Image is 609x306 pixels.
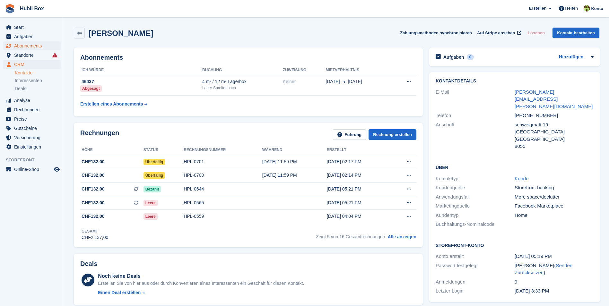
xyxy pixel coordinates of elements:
[3,96,61,105] a: menu
[82,228,108,234] div: Gesamt
[436,79,594,84] h2: Kontaktdetails
[184,158,262,165] div: HPL-0701
[515,121,594,129] div: schweigmatt 19
[82,234,108,241] div: CHF2.137,00
[3,60,61,69] a: menu
[144,200,158,206] span: Leere
[467,54,474,60] div: 0
[53,166,61,173] a: Vorschau-Shop
[283,65,326,75] th: Zuweisung
[515,184,594,191] div: Storefront booking
[14,96,53,105] span: Analyse
[436,175,515,183] div: Kontakttyp
[436,212,515,219] div: Kundentyp
[144,145,184,155] th: Status
[515,262,594,276] div: [PERSON_NAME]
[15,70,61,76] a: Kontakte
[262,145,327,155] th: Während
[184,213,262,220] div: HPL-0559
[82,200,105,206] span: CHF132,00
[80,260,97,268] h2: Deals
[202,65,283,75] th: Buchung
[14,133,53,142] span: Versicherung
[144,213,158,220] span: Leere
[82,213,105,220] span: CHF132,00
[529,5,546,12] span: Erstellen
[515,89,593,109] a: [PERSON_NAME][EMAIL_ADDRESS][PERSON_NAME][DOMAIN_NAME]
[3,165,61,174] a: Speisekarte
[387,234,416,239] a: Alle anzeigen
[52,53,57,58] i: Es sind Fehler bei der Synchronisierung von Smart-Einträgen aufgetreten
[436,287,515,295] div: Letzter Login
[436,121,515,150] div: Anschrift
[14,105,53,114] span: Rechnungen
[3,51,61,60] a: menu
[3,23,61,32] a: menu
[515,176,528,181] a: Kunde
[327,186,391,192] div: [DATE] 05:21 PM
[80,101,143,107] div: Erstellen eines Abonnements
[515,278,594,286] div: 9
[326,78,340,85] span: [DATE]
[184,172,262,179] div: HPL-0700
[89,29,153,38] h2: [PERSON_NAME]
[477,30,515,36] span: Auf Stripe ansehen
[80,98,147,110] a: Erstellen eines Abonnements
[15,85,61,92] a: Deals
[5,4,15,13] img: stora-icon-8386f47178a22dfd0bd8f6a31ec36ba5ce8667c1dd55bd0f319d3a0aa187defe.svg
[436,184,515,191] div: Kundenquelle
[14,165,53,174] span: Online-Shop
[17,3,47,14] a: Hubli Box
[436,202,515,210] div: Marketingquelle
[14,51,53,60] span: Standorte
[184,186,262,192] div: HPL-0644
[15,78,42,84] span: Interessenten
[584,5,590,12] img: Luca Space4you
[262,172,327,179] div: [DATE] 11:59 PM
[80,78,202,85] div: 46437
[14,23,53,32] span: Start
[369,129,416,140] a: Rechnung erstellen
[80,54,416,61] h2: Abonnements
[202,78,283,85] div: 4 m² / 12 m³ Lagerbox
[525,28,547,38] button: Löschen
[474,28,523,38] a: Auf Stripe ansehen
[552,28,599,38] a: Kontakt bearbeiten
[333,129,366,140] a: Führung
[3,142,61,151] a: menu
[436,262,515,276] div: Passwort festgelegt
[326,65,392,75] th: Mietverhältnis
[82,158,105,165] span: CHF132,00
[436,242,594,248] h2: Storefront-Konto
[515,253,594,260] div: [DATE] 05:19 PM
[82,172,105,179] span: CHF132,00
[14,115,53,123] span: Preise
[436,164,594,170] h2: Über
[3,41,61,50] a: menu
[515,212,594,219] div: Home
[436,221,515,228] div: Buchhaltungs-Nominalcode
[144,172,165,179] span: Überfällig
[327,213,391,220] div: [DATE] 04:04 PM
[14,60,53,69] span: CRM
[559,54,583,61] a: Hinzufügen
[15,86,26,92] span: Deals
[327,158,391,165] div: [DATE] 02:17 PM
[80,65,202,75] th: ICH WÜRDE
[436,253,515,260] div: Konto erstellt
[348,78,362,85] span: [DATE]
[184,145,262,155] th: Rechnungsnummer
[80,145,144,155] th: Höhe
[14,142,53,151] span: Einstellungen
[515,288,549,293] time: 2025-05-06 13:33:36 UTC
[515,128,594,136] div: [GEOGRAPHIC_DATA]
[98,280,304,287] div: Erstellen Sie von hier aus oder durch Konvertieren eines Interessenten ein Geschäft für diesen Ko...
[443,54,464,60] h2: Aufgaben
[3,105,61,114] a: menu
[3,133,61,142] a: menu
[184,200,262,206] div: HPL-0565
[400,28,472,38] button: Zahlungsmethoden synchronisieren
[3,115,61,123] a: menu
[565,5,578,12] span: Helfen
[327,145,391,155] th: Erstellt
